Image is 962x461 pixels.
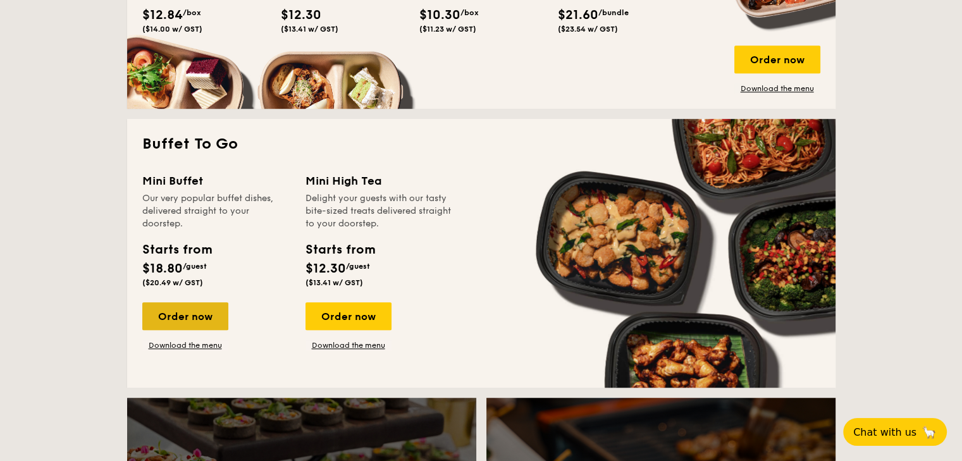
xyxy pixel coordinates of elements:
[142,25,202,34] span: ($14.00 w/ GST)
[922,425,937,439] span: 🦙
[598,8,629,17] span: /bundle
[142,8,183,23] span: $12.84
[142,261,183,276] span: $18.80
[305,278,363,287] span: ($13.41 w/ GST)
[734,46,820,73] div: Order now
[734,83,820,94] a: Download the menu
[305,302,392,330] div: Order now
[419,8,460,23] span: $10.30
[843,418,947,446] button: Chat with us🦙
[142,192,290,230] div: Our very popular buffet dishes, delivered straight to your doorstep.
[853,426,916,438] span: Chat with us
[142,172,290,190] div: Mini Buffet
[305,172,453,190] div: Mini High Tea
[305,192,453,230] div: Delight your guests with our tasty bite-sized treats delivered straight to your doorstep.
[305,340,392,350] a: Download the menu
[558,25,618,34] span: ($23.54 w/ GST)
[142,278,203,287] span: ($20.49 w/ GST)
[183,262,207,271] span: /guest
[142,302,228,330] div: Order now
[346,262,370,271] span: /guest
[281,25,338,34] span: ($13.41 w/ GST)
[558,8,598,23] span: $21.60
[305,240,374,259] div: Starts from
[460,8,479,17] span: /box
[142,240,211,259] div: Starts from
[419,25,476,34] span: ($11.23 w/ GST)
[142,134,820,154] h2: Buffet To Go
[305,261,346,276] span: $12.30
[142,340,228,350] a: Download the menu
[183,8,201,17] span: /box
[281,8,321,23] span: $12.30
